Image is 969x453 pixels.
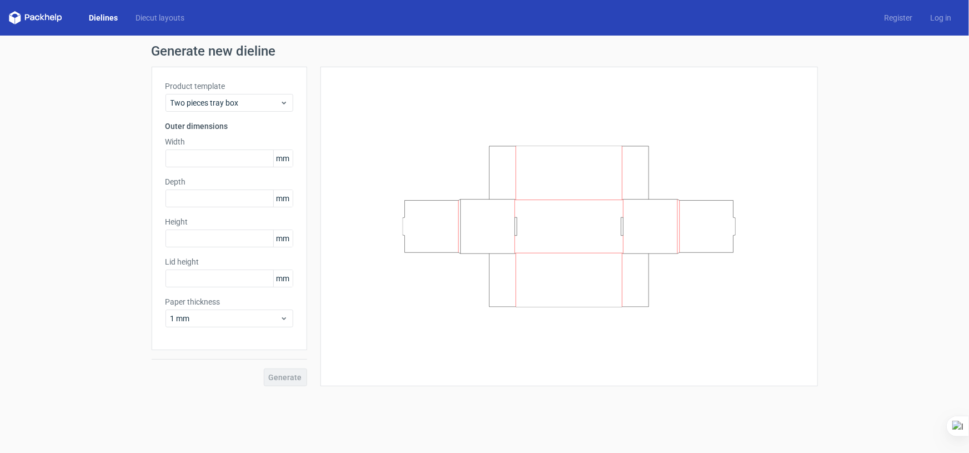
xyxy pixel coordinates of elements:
[165,81,293,92] label: Product template
[170,97,280,108] span: Two pieces tray box
[921,12,960,23] a: Log in
[875,12,921,23] a: Register
[273,150,293,167] span: mm
[165,256,293,267] label: Lid height
[152,44,818,58] h1: Generate new dieline
[165,176,293,187] label: Depth
[127,12,193,23] a: Diecut layouts
[80,12,127,23] a: Dielines
[273,270,293,287] span: mm
[170,313,280,324] span: 1 mm
[165,216,293,227] label: Height
[165,136,293,147] label: Width
[273,230,293,247] span: mm
[165,296,293,307] label: Paper thickness
[165,121,293,132] h3: Outer dimensions
[273,190,293,207] span: mm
